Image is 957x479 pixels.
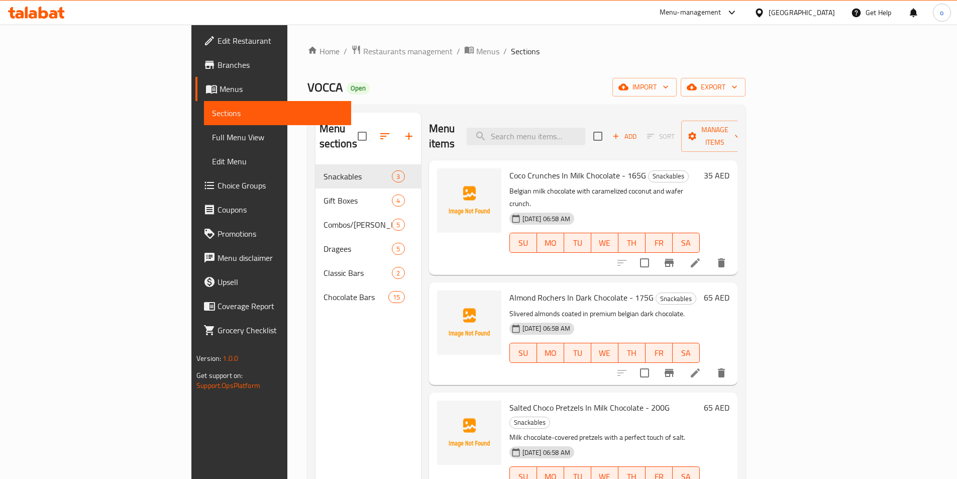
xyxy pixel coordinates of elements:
span: Select section [587,126,608,147]
span: Menus [476,45,499,57]
a: Support.OpsPlatform [196,379,260,392]
span: Sort sections [373,124,397,148]
a: Menu disclaimer [195,246,351,270]
li: / [457,45,460,57]
span: export [689,81,737,93]
div: Snackables3 [315,164,421,188]
a: Edit Restaurant [195,29,351,53]
div: Classic Bars2 [315,261,421,285]
span: Coco Crunches In Milk Chocolate - 165G [509,168,646,183]
button: SA [673,233,700,253]
span: Select section first [641,129,681,144]
button: MO [537,343,564,363]
span: WE [595,346,614,360]
a: Branches [195,53,351,77]
button: SA [673,343,700,363]
span: Select all sections [352,126,373,147]
button: Add section [397,124,421,148]
div: Chocolate Bars [324,291,389,303]
span: Manage items [689,124,740,149]
button: TU [564,343,591,363]
a: Choice Groups [195,173,351,198]
span: Dragees [324,243,392,255]
span: Select to update [634,362,655,384]
button: TH [618,233,646,253]
span: Combos/[PERSON_NAME] [324,219,392,231]
button: SU [509,233,537,253]
span: Select to update [634,252,655,273]
p: Milk chocolate-covered pretzels with a perfect touch of salt. [509,431,700,444]
img: Coco Crunches In Milk Chocolate - 165G [437,168,501,233]
div: items [388,291,404,303]
div: [GEOGRAPHIC_DATA] [769,7,835,18]
button: SU [509,343,537,363]
p: Belgian milk chocolate with caramelized coconut and wafer crunch. [509,185,700,210]
input: search [467,128,585,145]
span: Edit Menu [212,155,343,167]
button: delete [709,361,733,385]
a: Menus [195,77,351,101]
span: Snackables [656,293,696,305]
span: 15 [389,293,404,302]
span: Gift Boxes [324,195,392,207]
div: items [392,195,404,207]
button: delete [709,251,733,275]
a: Full Menu View [204,125,351,149]
img: Almond Rochers In Dark Chocolate - 175G [437,291,501,355]
div: items [392,219,404,231]
button: Add [608,129,641,144]
span: MO [541,346,560,360]
button: FR [646,233,673,253]
div: Snackables [648,170,689,182]
span: Snackables [324,170,392,182]
span: Snackables [649,170,688,182]
span: Coverage Report [218,300,343,312]
h6: 65 AED [704,401,729,415]
span: Add [611,131,638,142]
span: Restaurants management [363,45,453,57]
span: TH [622,236,642,250]
span: 5 [392,244,404,254]
a: Coverage Report [195,294,351,318]
img: Salted Choco Pretzels In Milk Chocolate - 200G [437,401,501,465]
button: MO [537,233,564,253]
a: Edit menu item [689,367,701,379]
button: WE [591,343,618,363]
span: Branches [218,59,343,71]
a: Coupons [195,198,351,222]
span: Menu disclaimer [218,252,343,264]
div: Chocolate Bars15 [315,285,421,309]
span: Sections [212,107,343,119]
span: import [620,81,669,93]
span: 1.0.0 [223,352,238,365]
span: [DATE] 06:58 AM [518,324,574,333]
span: SA [677,346,696,360]
span: MO [541,236,560,250]
div: Gift Boxes4 [315,188,421,213]
span: TU [568,236,587,250]
span: Salted Choco Pretzels In Milk Chocolate - 200G [509,400,670,415]
span: SU [514,346,533,360]
span: Open [347,84,370,92]
span: FR [650,346,669,360]
span: Get support on: [196,369,243,382]
span: [DATE] 06:58 AM [518,214,574,224]
button: import [612,78,677,97]
button: export [681,78,746,97]
button: WE [591,233,618,253]
span: Upsell [218,276,343,288]
span: Classic Bars [324,267,392,279]
a: Upsell [195,270,351,294]
nav: breadcrumb [307,45,746,58]
span: SU [514,236,533,250]
div: items [392,170,404,182]
a: Menus [464,45,499,58]
a: Promotions [195,222,351,246]
h6: 35 AED [704,168,729,182]
span: Grocery Checklist [218,324,343,336]
button: TU [564,233,591,253]
span: Menus [220,83,343,95]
